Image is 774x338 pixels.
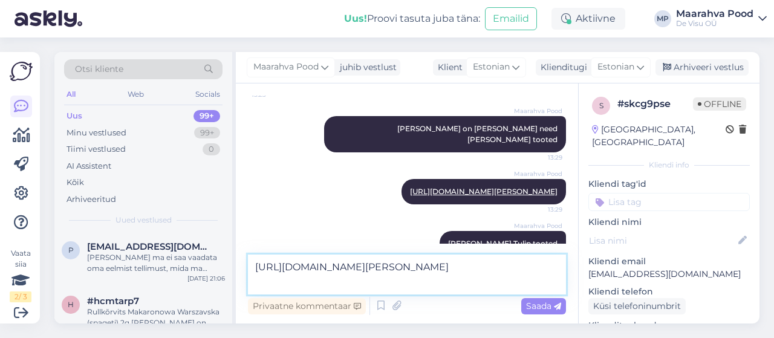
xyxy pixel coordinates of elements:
div: Maarahva Pood [676,9,753,19]
div: Tiimi vestlused [67,143,126,155]
span: Uued vestlused [115,215,172,226]
div: # skcg9pse [617,97,693,111]
span: Maarahva Pood [514,106,562,115]
div: Kliendi info [588,160,750,171]
div: Arhiveeritud [67,193,116,206]
div: Proovi tasuta juba täna: [344,11,480,26]
span: [PERSON_NAME] on [PERSON_NAME] need [PERSON_NAME] tooted [397,124,559,144]
div: juhib vestlust [335,61,397,74]
div: Klienditugi [536,61,587,74]
span: 13:29 [517,153,562,162]
div: Rullkõrvits Makaronowa Warszavska (spageti) 2g [PERSON_NAME] on ümargune ostsin telilt pikt on pa... [87,307,225,328]
div: Uus [67,110,82,122]
p: Kliendi telefon [588,285,750,298]
span: [PERSON_NAME] Tulip tooted [448,239,558,248]
div: Klient [433,61,463,74]
div: [PERSON_NAME] ma ei saa vaadata oma eelmist tellimust, mida ma millegipärast lõplikult vormistada... [87,252,225,274]
div: De Visu OÜ [676,19,753,28]
div: 99+ [194,127,220,139]
input: Lisa nimi [589,234,736,247]
span: Otsi kliente [75,63,123,76]
div: Privaatne kommentaar [248,298,366,314]
div: [DATE] 21:06 [187,274,225,283]
div: All [64,86,78,102]
div: Aktiivne [551,8,625,30]
div: Kõik [67,177,84,189]
p: Kliendi nimi [588,216,750,229]
span: s [599,101,603,110]
div: 0 [203,143,220,155]
div: Vaata siia [10,248,31,302]
span: Estonian [597,60,634,74]
p: [EMAIL_ADDRESS][DOMAIN_NAME] [588,268,750,281]
span: #hcmtarp7 [87,296,139,307]
p: Klienditeekond [588,319,750,332]
span: Estonian [473,60,510,74]
div: 99+ [193,110,220,122]
p: Kliendi email [588,255,750,268]
span: Maarahva Pood [514,221,562,230]
div: AI Assistent [67,160,111,172]
a: [URL][DOMAIN_NAME][PERSON_NAME] [410,187,558,196]
span: p [68,245,74,255]
div: MP [654,10,671,27]
img: Askly Logo [10,62,33,81]
div: [GEOGRAPHIC_DATA], [GEOGRAPHIC_DATA] [592,123,726,149]
span: Maarahva Pood [514,169,562,178]
input: Lisa tag [588,193,750,211]
span: 13:29 [517,205,562,214]
span: Maarahva Pood [253,60,319,74]
div: Arhiveeri vestlus [655,59,749,76]
div: Socials [193,86,223,102]
button: Emailid [485,7,537,30]
p: Kliendi tag'id [588,178,750,190]
span: Offline [693,97,746,111]
div: Minu vestlused [67,127,126,139]
span: Saada [526,301,561,311]
div: Web [125,86,146,102]
span: prikstoom@gmail.com [87,241,213,252]
b: Uus! [344,13,367,24]
div: 2 / 3 [10,291,31,302]
a: Maarahva PoodDe Visu OÜ [676,9,767,28]
span: h [68,300,74,309]
div: Küsi telefoninumbrit [588,298,686,314]
textarea: [URL][DOMAIN_NAME][PERSON_NAME] [248,255,566,294]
